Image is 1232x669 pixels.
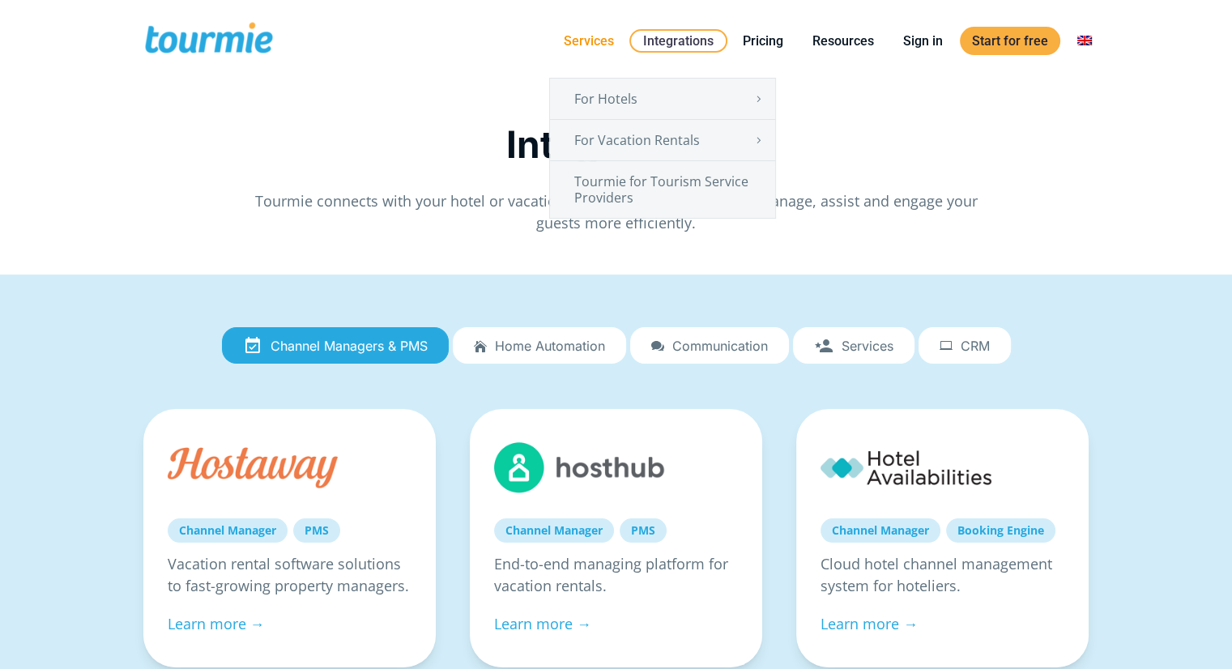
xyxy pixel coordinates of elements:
[222,327,449,364] a: Channel Managers & PMS
[891,31,955,51] a: Sign in
[731,31,795,51] a: Pricing
[506,121,727,167] span: Integrations
[168,518,288,543] a: Channel Manager
[494,553,738,597] p: End-to-end managing platform for vacation rentals.
[494,518,614,543] a: Channel Manager
[255,191,978,232] span: Tourmie connects with your hotel or vacation rental software to help you manage, assist and engag...
[672,339,768,353] span: Communication
[821,614,918,633] a: Learn more →
[453,327,626,364] a: Home automation
[494,614,591,633] a: Learn more →
[550,79,775,119] a: For Hotels
[961,339,990,353] span: CRM
[821,553,1064,597] p: Cloud hotel channel management system for hoteliers.
[821,518,940,543] a: Channel Manager
[550,161,775,218] a: Tourmie for Tourism Service Providers
[620,518,667,543] a: PMS
[552,31,626,51] a: Services
[919,327,1011,364] a: CRM
[550,120,775,160] a: For Vacation Rentals
[629,29,727,53] a: Integrations
[960,27,1060,55] a: Start for free
[168,553,411,597] p: Vacation rental software solutions to fast-growing property managers.
[293,518,340,543] a: PMS
[793,327,914,364] a: Services
[168,614,265,633] a: Learn more →
[630,327,789,364] a: Communication
[946,518,1055,543] a: Booking Engine
[495,339,605,353] span: Home automation
[800,31,886,51] a: Resources
[842,339,893,353] span: Services
[271,339,428,353] span: Channel Managers & PMS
